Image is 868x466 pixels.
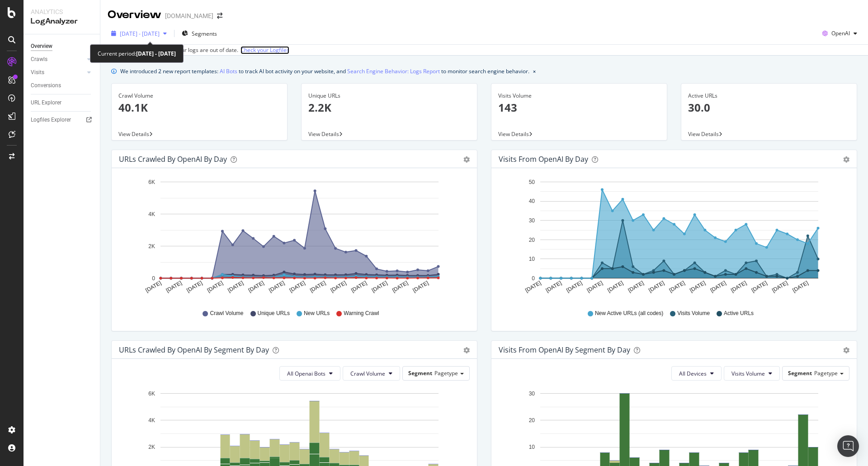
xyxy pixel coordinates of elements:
[499,155,588,164] div: Visits from OpenAI by day
[498,130,529,138] span: View Details
[837,435,859,457] div: Open Intercom Messenger
[288,280,307,294] text: [DATE]
[258,310,290,317] span: Unique URLs
[792,280,810,294] text: [DATE]
[595,310,663,317] span: New Active URLs (all codes)
[524,280,542,294] text: [DATE]
[350,280,368,294] text: [DATE]
[343,366,400,381] button: Crawl Volume
[545,280,563,294] text: [DATE]
[31,81,61,90] div: Conversions
[98,48,176,59] div: Current period:
[688,130,719,138] span: View Details
[499,175,846,301] svg: A chart.
[119,175,467,301] svg: A chart.
[118,92,280,100] div: Crawl Volume
[178,26,221,41] button: Segments
[119,345,269,354] div: URLs Crawled by OpenAI By Segment By Day
[531,65,538,78] button: close banner
[771,280,789,294] text: [DATE]
[111,66,857,76] div: info banner
[148,243,155,249] text: 2K
[111,46,289,54] div: Last update
[148,417,155,424] text: 4K
[529,198,535,205] text: 40
[31,81,94,90] a: Conversions
[347,66,440,76] a: Search Engine Behavior: Logs Report
[108,26,170,41] button: [DATE] - [DATE]
[391,280,409,294] text: [DATE]
[671,366,722,381] button: All Devices
[412,280,430,294] text: [DATE]
[688,100,850,115] p: 30.0
[731,370,765,377] span: Visits Volume
[843,156,849,163] div: gear
[136,50,176,57] b: [DATE] - [DATE]
[814,369,838,377] span: Pagetype
[31,115,71,125] div: Logfiles Explorer
[118,130,149,138] span: View Details
[31,68,44,77] div: Visits
[499,345,630,354] div: Visits from OpenAI By Segment By Day
[108,7,161,23] div: Overview
[247,280,265,294] text: [DATE]
[31,68,85,77] a: Visits
[192,30,217,38] span: Segments
[843,347,849,353] div: gear
[148,391,155,397] text: 6K
[31,7,93,16] div: Analytics
[120,66,529,76] div: We introduced 2 new report templates: to track AI bot activity on your website, and to monitor se...
[709,280,727,294] text: [DATE]
[529,417,535,424] text: 20
[724,310,754,317] span: Active URLs
[144,280,162,294] text: [DATE]
[529,444,535,451] text: 10
[220,66,237,76] a: AI Bots
[529,391,535,397] text: 30
[498,100,660,115] p: 143
[529,237,535,243] text: 20
[31,16,93,27] div: LogAnalyzer
[532,275,535,282] text: 0
[498,92,660,100] div: Visits Volume
[819,26,861,41] button: OpenAI
[165,280,183,294] text: [DATE]
[120,30,160,38] span: [DATE] - [DATE]
[287,370,325,377] span: All Openai Bots
[309,280,327,294] text: [DATE]
[308,100,470,115] p: 2.2K
[463,347,470,353] div: gear
[217,13,222,19] div: arrow-right-arrow-left
[226,280,245,294] text: [DATE]
[434,369,458,377] span: Pagetype
[241,46,289,54] a: Check your Logfiles
[688,92,850,100] div: Active URLs
[677,310,710,317] span: Visits Volume
[185,280,203,294] text: [DATE]
[31,98,61,108] div: URL Explorer
[206,280,224,294] text: [DATE]
[268,280,286,294] text: [DATE]
[31,55,47,64] div: Crawls
[330,280,348,294] text: [DATE]
[148,444,155,451] text: 2K
[529,256,535,262] text: 10
[152,275,155,282] text: 0
[304,310,330,317] span: New URLs
[463,156,470,163] div: gear
[679,370,707,377] span: All Devices
[408,369,432,377] span: Segment
[31,42,94,51] a: Overview
[31,55,85,64] a: Crawls
[831,29,850,37] span: OpenAI
[31,115,94,125] a: Logfiles Explorer
[308,130,339,138] span: View Details
[371,280,389,294] text: [DATE]
[350,370,385,377] span: Crawl Volume
[647,280,665,294] text: [DATE]
[788,369,812,377] span: Segment
[119,155,227,164] div: URLs Crawled by OpenAI by day
[668,280,686,294] text: [DATE]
